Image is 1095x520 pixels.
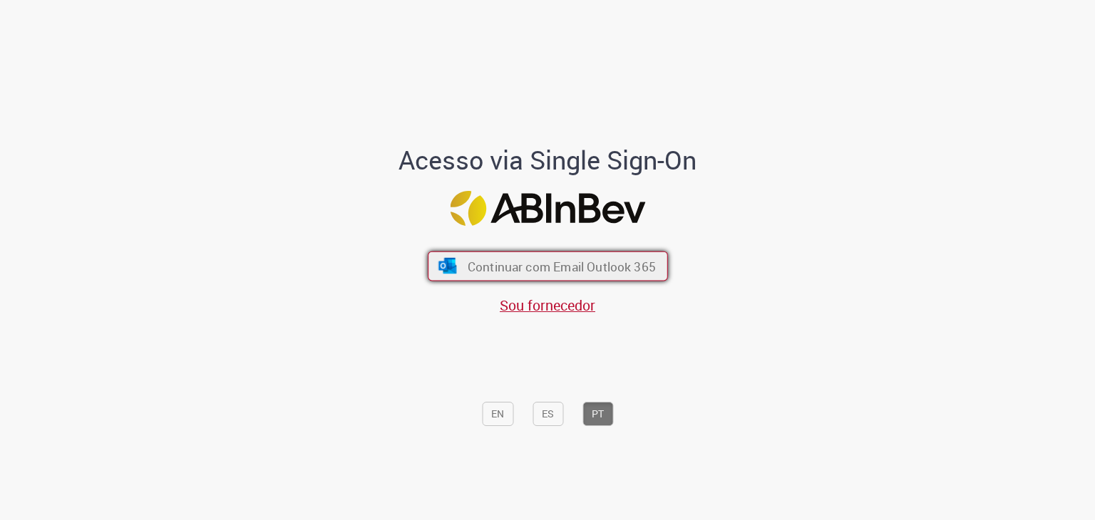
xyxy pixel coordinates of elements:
[350,146,746,175] h1: Acesso via Single Sign-On
[482,402,513,426] button: EN
[428,251,668,281] button: ícone Azure/Microsoft 360 Continuar com Email Outlook 365
[582,402,613,426] button: PT
[437,258,458,274] img: ícone Azure/Microsoft 360
[450,191,645,226] img: Logo ABInBev
[500,296,595,315] a: Sou fornecedor
[533,402,563,426] button: ES
[467,258,655,274] span: Continuar com Email Outlook 365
